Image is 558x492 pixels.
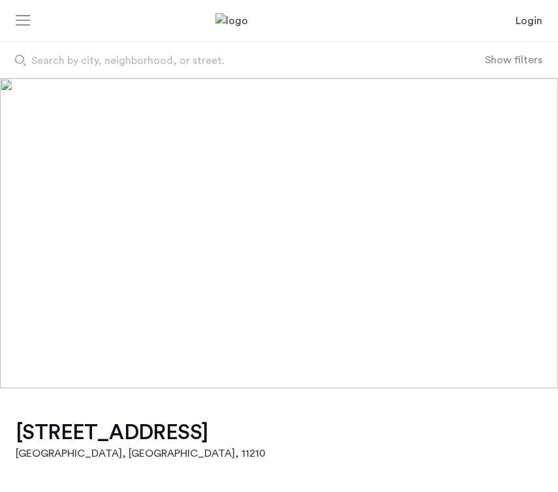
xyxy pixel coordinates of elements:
[215,13,343,29] img: logo
[16,446,266,461] h2: [GEOGRAPHIC_DATA], [GEOGRAPHIC_DATA] , 11210
[516,13,542,29] a: Login
[485,52,542,68] button: Show or hide filters
[215,13,343,29] a: Cazamio Logo
[16,420,266,446] h1: [STREET_ADDRESS]
[31,53,419,69] span: Search by city, neighborhood, or street.
[16,420,266,461] a: [STREET_ADDRESS][GEOGRAPHIC_DATA], [GEOGRAPHIC_DATA], 11210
